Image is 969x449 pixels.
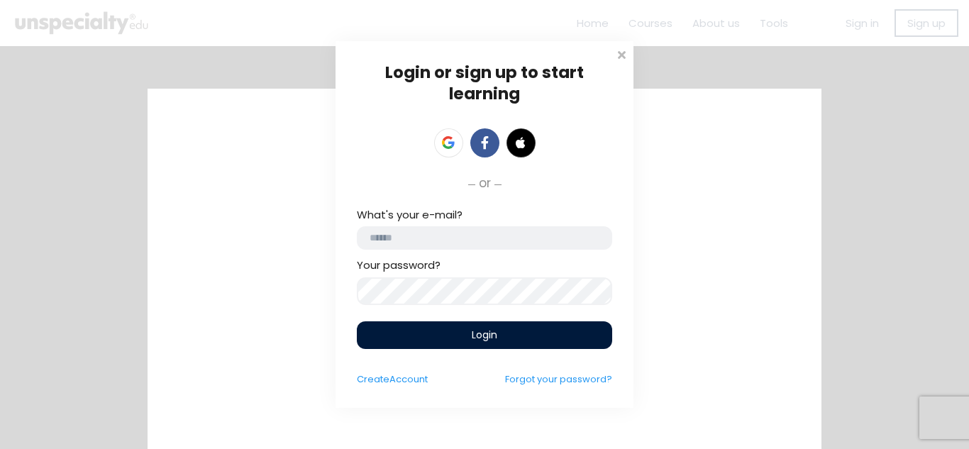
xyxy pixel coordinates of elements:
span: Login or sign up to start learning [385,61,584,105]
span: Account [389,372,428,386]
span: Login [472,328,497,343]
a: Forgot your password? [505,372,612,386]
a: CreateAccount [357,372,428,386]
span: or [479,174,491,192]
